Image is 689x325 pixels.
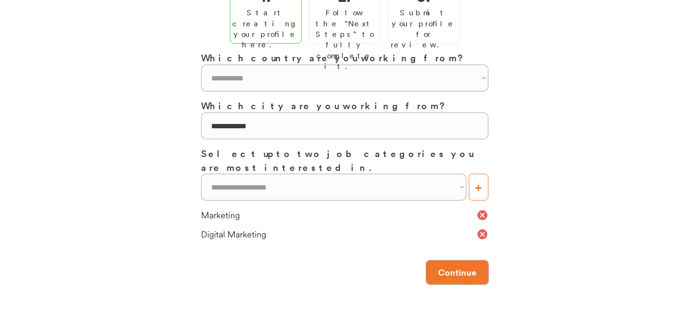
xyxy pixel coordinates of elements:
[201,51,488,65] h3: Which country are you working from?
[201,209,476,221] div: Marketing
[476,228,488,240] button: cancel
[426,260,488,284] button: Continue
[201,99,488,112] h3: Which city are you working from?
[201,228,476,240] div: Digital Marketing
[312,7,378,71] div: Follow the "Next Steps" to fully complete it.
[232,7,299,50] div: Start creating your profile here.
[391,7,457,50] div: Submit your profile for review.
[201,146,488,174] h3: Select up to two job categories you are most interested in.
[469,174,488,201] button: +
[476,209,488,221] button: cancel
